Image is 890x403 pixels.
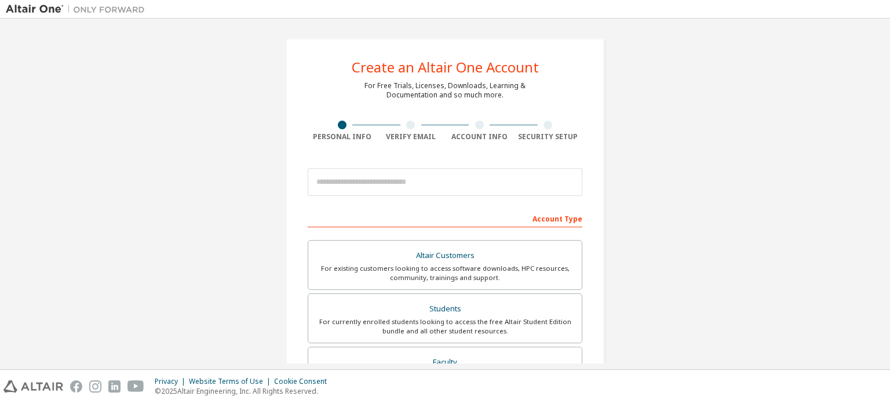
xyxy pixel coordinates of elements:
div: Faculty [315,354,575,371]
div: Students [315,301,575,317]
img: instagram.svg [89,380,101,393]
img: facebook.svg [70,380,82,393]
div: For Free Trials, Licenses, Downloads, Learning & Documentation and so much more. [364,81,526,100]
div: Website Terms of Use [189,377,274,386]
div: Verify Email [377,132,446,141]
div: Privacy [155,377,189,386]
div: Cookie Consent [274,377,334,386]
div: Altair Customers [315,248,575,264]
div: For currently enrolled students looking to access the free Altair Student Edition bundle and all ... [315,317,575,336]
img: linkedin.svg [108,380,121,393]
img: altair_logo.svg [3,380,63,393]
img: Altair One [6,3,151,15]
div: Security Setup [514,132,583,141]
div: Personal Info [308,132,377,141]
p: © 2025 Altair Engineering, Inc. All Rights Reserved. [155,386,334,396]
div: Account Info [445,132,514,141]
div: Create an Altair One Account [352,60,539,74]
img: youtube.svg [127,380,144,393]
div: For existing customers looking to access software downloads, HPC resources, community, trainings ... [315,264,575,282]
div: Account Type [308,209,582,227]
